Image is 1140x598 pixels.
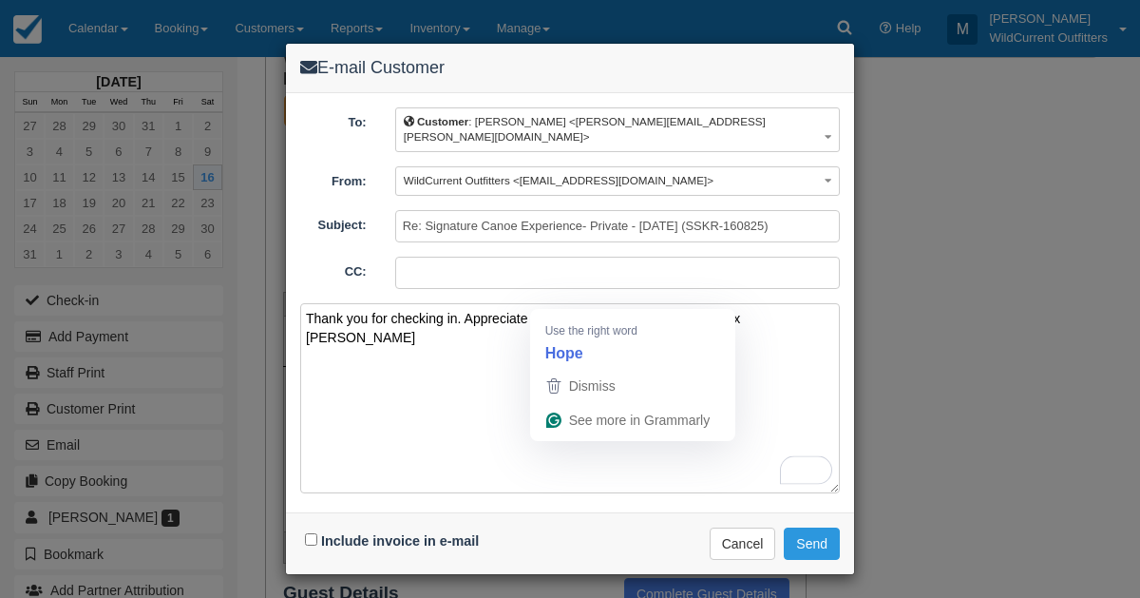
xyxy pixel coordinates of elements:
[286,166,381,191] label: From:
[710,528,776,560] button: Cancel
[417,115,468,127] b: Customer
[404,115,766,144] span: : [PERSON_NAME] <[PERSON_NAME][EMAIL_ADDRESS][PERSON_NAME][DOMAIN_NAME]>
[300,303,840,493] textarea: To enrich screen reader interactions, please activate Accessibility in Grammarly extension settings
[286,257,381,281] label: CC:
[404,174,713,186] span: WildCurrent Outfitters <[EMAIL_ADDRESS][DOMAIN_NAME]>
[784,528,840,560] button: Send
[300,58,840,78] h4: E-mail Customer
[321,533,479,549] label: Include invoice in e-mail
[395,166,840,196] button: WildCurrent Outfitters <[EMAIL_ADDRESS][DOMAIN_NAME]>
[395,107,840,152] button: Customer: [PERSON_NAME] <[PERSON_NAME][EMAIL_ADDRESS][PERSON_NAME][DOMAIN_NAME]>
[286,210,381,235] label: Subject:
[286,107,381,132] label: To:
